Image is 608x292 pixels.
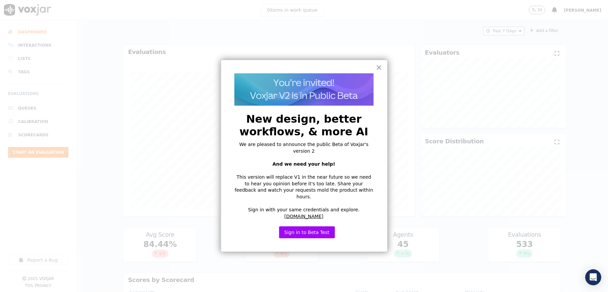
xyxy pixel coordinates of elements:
[248,207,360,212] span: Sign in with your same credentials and explore.
[284,214,324,219] a: [DOMAIN_NAME]
[279,226,335,238] button: Sign in to Beta Test
[272,161,335,167] strong: And we need your help!
[585,269,601,285] div: Open Intercom Messenger
[234,174,374,200] p: This version will replace V1 in the near future so we need to hear you opinion before it's too la...
[234,141,374,154] p: We are pleased to announce the public Beta of Voxjar's version 2
[376,62,382,73] button: Close
[234,113,374,138] h2: New design, better workflows, & more AI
